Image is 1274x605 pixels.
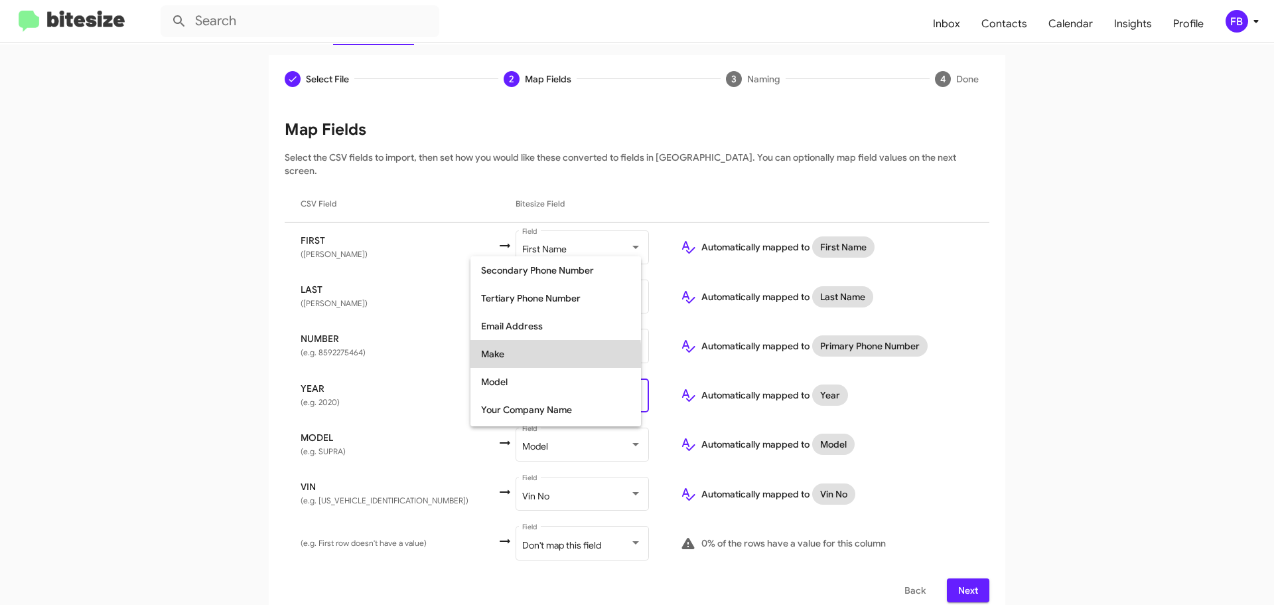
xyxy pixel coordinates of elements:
span: Model [481,368,630,396]
span: Secondary Phone Number [481,256,630,284]
span: Tertiary Phone Number [481,284,630,312]
span: Route Responses To This User [481,424,630,452]
span: Make [481,340,630,368]
span: Email Address [481,312,630,340]
span: Your Company Name [481,396,630,424]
